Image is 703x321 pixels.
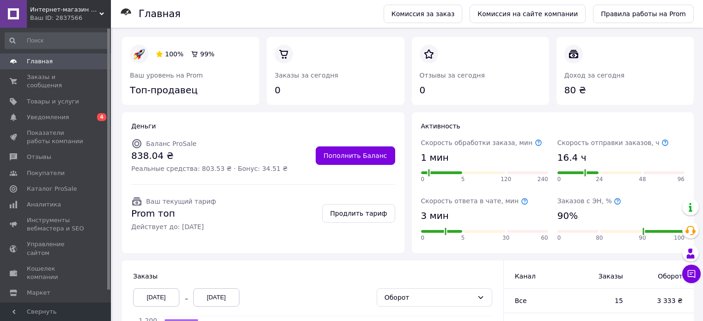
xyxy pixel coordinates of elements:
span: Покупатели [27,169,65,177]
span: Отзывы [27,153,51,161]
span: 15 [578,296,623,305]
span: 0 [557,234,561,242]
span: 5 [461,234,465,242]
span: 60 [541,234,548,242]
span: Управление сайтом [27,240,86,257]
span: 100 [674,234,685,242]
a: Правила работы на Prom [593,5,694,23]
span: Скорость ответа в чате, мин [421,197,528,205]
span: 90% [557,209,578,223]
span: Показатели работы компании [27,129,86,145]
span: 0 [421,176,425,183]
span: Уведомления [27,113,69,121]
span: 30 [502,234,509,242]
div: [DATE] [133,288,179,307]
span: Действует до: [DATE] [131,222,216,231]
span: Заказы и сообщения [27,73,86,90]
span: Каталог ProSale [27,185,77,193]
button: Чат с покупателем [682,265,701,283]
span: 3 333 ₴ [642,296,683,305]
div: [DATE] [193,288,239,307]
span: Баланс ProSale [146,140,196,147]
span: 90 [639,234,646,242]
span: 838.04 ₴ [131,149,287,163]
a: Продлить тариф [322,204,395,223]
span: 100% [165,50,183,58]
a: Комиссия за заказ [384,5,463,23]
span: Все [515,297,527,304]
span: 4 [97,113,106,121]
span: 99% [200,50,214,58]
span: 120 [501,176,511,183]
span: Оборот [642,272,683,281]
div: Оборот [385,292,473,303]
span: 3 мин [421,209,449,223]
span: Заказы [578,272,623,281]
span: 1 мин [421,151,449,164]
div: Ваш ID: 2837566 [30,14,111,22]
span: Кошелек компании [27,265,86,281]
span: 0 [557,176,561,183]
span: Интернет-магазин EASY CHOICE - подарки, декор для праздника [30,6,99,14]
a: Комиссия на сайте компании [470,5,586,23]
span: Prom топ [131,207,216,220]
span: 5 [461,176,465,183]
span: Инструменты вебмастера и SEO [27,216,86,233]
span: Канал [515,273,536,280]
h1: Главная [139,8,181,19]
span: 24 [596,176,603,183]
span: Реальные средства: 803.53 ₴ · Бонус: 34.51 ₴ [131,164,287,173]
input: Поиск [5,32,109,49]
span: Скорость отправки заказов, ч [557,139,669,146]
span: 16.4 ч [557,151,587,164]
span: Маркет [27,289,50,297]
span: Активность [421,122,460,130]
span: Деньги [131,122,156,130]
span: Аналитика [27,200,61,209]
span: Товары и услуги [27,97,79,106]
span: Заказы [133,273,158,280]
span: Главная [27,57,53,66]
a: Пополнить Баланс [316,146,395,165]
span: 0 [421,234,425,242]
span: 48 [639,176,646,183]
span: Ваш текущий тариф [146,198,216,205]
span: 80 [596,234,603,242]
span: 96 [678,176,685,183]
span: Заказов с ЭН, % [557,197,621,205]
span: Скорость обработки заказа, мин [421,139,542,146]
span: 240 [538,176,548,183]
